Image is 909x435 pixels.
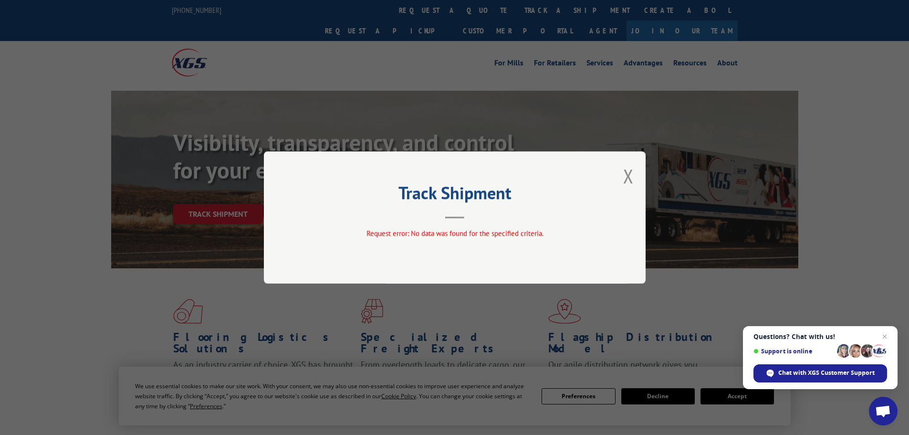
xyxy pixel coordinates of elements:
div: Open chat [869,397,898,425]
span: Chat with XGS Customer Support [778,369,875,377]
h2: Track Shipment [312,186,598,204]
span: Request error: No data was found for the specified criteria. [366,229,543,238]
span: Support is online [753,348,834,355]
div: Chat with XGS Customer Support [753,364,887,382]
span: Questions? Chat with us! [753,333,887,340]
span: Close chat [879,331,890,342]
button: Close modal [623,163,634,189]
